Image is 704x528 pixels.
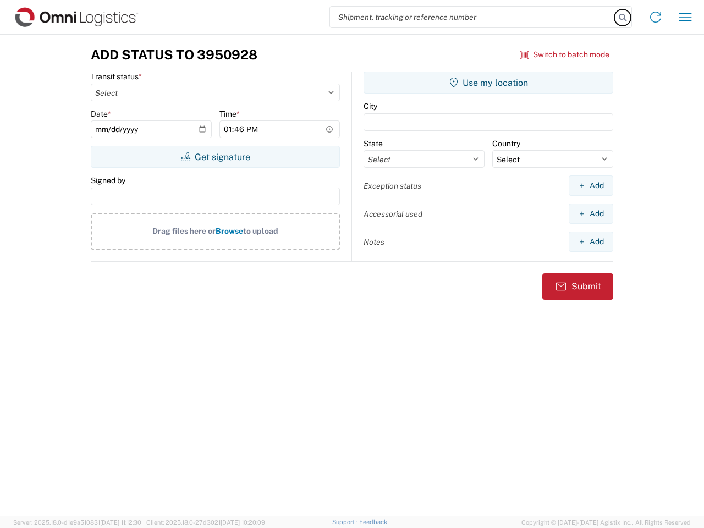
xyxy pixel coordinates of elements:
[13,519,141,526] span: Server: 2025.18.0-d1e9a510831
[364,237,384,247] label: Notes
[91,47,257,63] h3: Add Status to 3950928
[520,46,609,64] button: Switch to batch mode
[569,204,613,224] button: Add
[91,146,340,168] button: Get signature
[364,209,422,219] label: Accessorial used
[152,227,216,235] span: Drag files here or
[492,139,520,148] label: Country
[332,519,360,525] a: Support
[91,175,125,185] label: Signed by
[364,101,377,111] label: City
[100,519,141,526] span: [DATE] 11:12:30
[542,273,613,300] button: Submit
[359,519,387,525] a: Feedback
[91,71,142,81] label: Transit status
[569,175,613,196] button: Add
[364,181,421,191] label: Exception status
[330,7,615,28] input: Shipment, tracking or reference number
[364,139,383,148] label: State
[243,227,278,235] span: to upload
[569,232,613,252] button: Add
[364,71,613,94] button: Use my location
[146,519,265,526] span: Client: 2025.18.0-27d3021
[219,109,240,119] label: Time
[216,227,243,235] span: Browse
[521,518,691,527] span: Copyright © [DATE]-[DATE] Agistix Inc., All Rights Reserved
[221,519,265,526] span: [DATE] 10:20:09
[91,109,111,119] label: Date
